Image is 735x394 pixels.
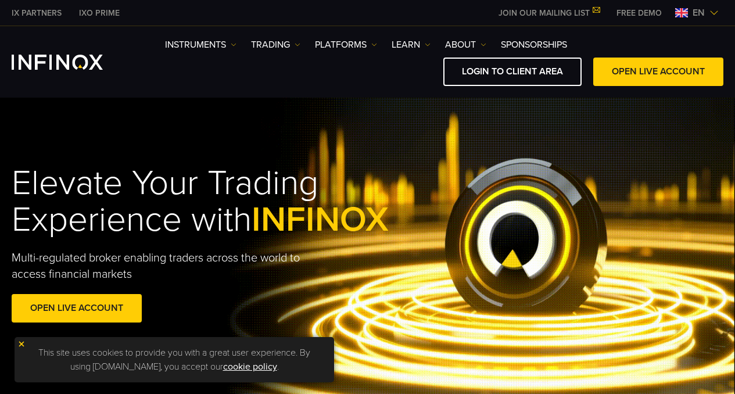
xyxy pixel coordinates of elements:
a: INFINOX [3,7,70,19]
a: LOGIN TO CLIENT AREA [443,58,582,86]
a: JOIN OUR MAILING LIST [490,8,608,18]
p: Multi-regulated broker enabling traders across the world to access financial markets [12,250,313,282]
a: Learn [392,38,431,52]
a: TRADING [251,38,300,52]
h1: Elevate Your Trading Experience with [12,165,389,238]
a: SPONSORSHIPS [501,38,567,52]
span: en [688,6,709,20]
a: OPEN LIVE ACCOUNT [12,294,142,323]
a: PLATFORMS [315,38,377,52]
a: INFINOX MENU [608,7,671,19]
a: INFINOX [70,7,128,19]
a: Instruments [165,38,236,52]
a: OPEN LIVE ACCOUNT [593,58,723,86]
a: INFINOX Logo [12,55,130,70]
p: This site uses cookies to provide you with a great user experience. By using [DOMAIN_NAME], you a... [20,343,328,377]
a: cookie policy [223,361,277,372]
a: ABOUT [445,38,486,52]
span: INFINOX [252,199,389,241]
img: yellow close icon [17,340,26,348]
